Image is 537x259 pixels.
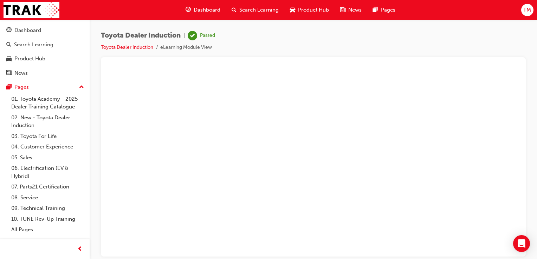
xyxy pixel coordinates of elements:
a: news-iconNews [335,3,367,17]
a: 08. Service [8,192,87,203]
button: Pages [3,81,87,94]
span: Dashboard [194,6,220,14]
span: search-icon [6,42,11,48]
li: eLearning Module View [160,44,212,52]
a: 03. Toyota For Life [8,131,87,142]
button: TM [521,4,533,16]
span: Toyota Dealer Induction [101,32,181,40]
button: DashboardSearch LearningProduct HubNews [3,22,87,81]
span: pages-icon [6,84,12,91]
span: Search Learning [239,6,279,14]
span: guage-icon [186,6,191,14]
a: search-iconSearch Learning [226,3,284,17]
div: Dashboard [14,26,41,34]
div: News [14,69,28,77]
a: 05. Sales [8,152,87,163]
span: | [183,32,185,40]
a: 02. New - Toyota Dealer Induction [8,112,87,131]
a: 06. Electrification (EV & Hybrid) [8,163,87,181]
a: All Pages [8,224,87,235]
span: up-icon [79,83,84,92]
img: Trak [4,2,59,18]
div: Passed [200,32,215,39]
div: Pages [14,83,29,91]
div: Search Learning [14,41,53,49]
div: Open Intercom Messenger [513,235,530,252]
span: Pages [381,6,395,14]
a: 09. Technical Training [8,203,87,214]
span: news-icon [6,70,12,77]
span: Product Hub [298,6,329,14]
span: search-icon [232,6,237,14]
a: guage-iconDashboard [180,3,226,17]
a: Dashboard [3,24,87,37]
span: car-icon [6,56,12,62]
span: News [348,6,362,14]
a: News [3,67,87,80]
a: Search Learning [3,38,87,51]
span: news-icon [340,6,345,14]
a: 10. TUNE Rev-Up Training [8,214,87,225]
span: pages-icon [373,6,378,14]
a: Toyota Dealer Induction [101,44,153,50]
span: TM [523,6,531,14]
a: Product Hub [3,52,87,65]
span: guage-icon [6,27,12,34]
span: prev-icon [77,245,83,254]
a: 01. Toyota Academy - 2025 Dealer Training Catalogue [8,94,87,112]
a: car-iconProduct Hub [284,3,335,17]
span: car-icon [290,6,295,14]
span: learningRecordVerb_PASS-icon [188,31,197,40]
div: Product Hub [14,55,45,63]
a: 07. Parts21 Certification [8,181,87,192]
a: 04. Customer Experience [8,141,87,152]
a: pages-iconPages [367,3,401,17]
